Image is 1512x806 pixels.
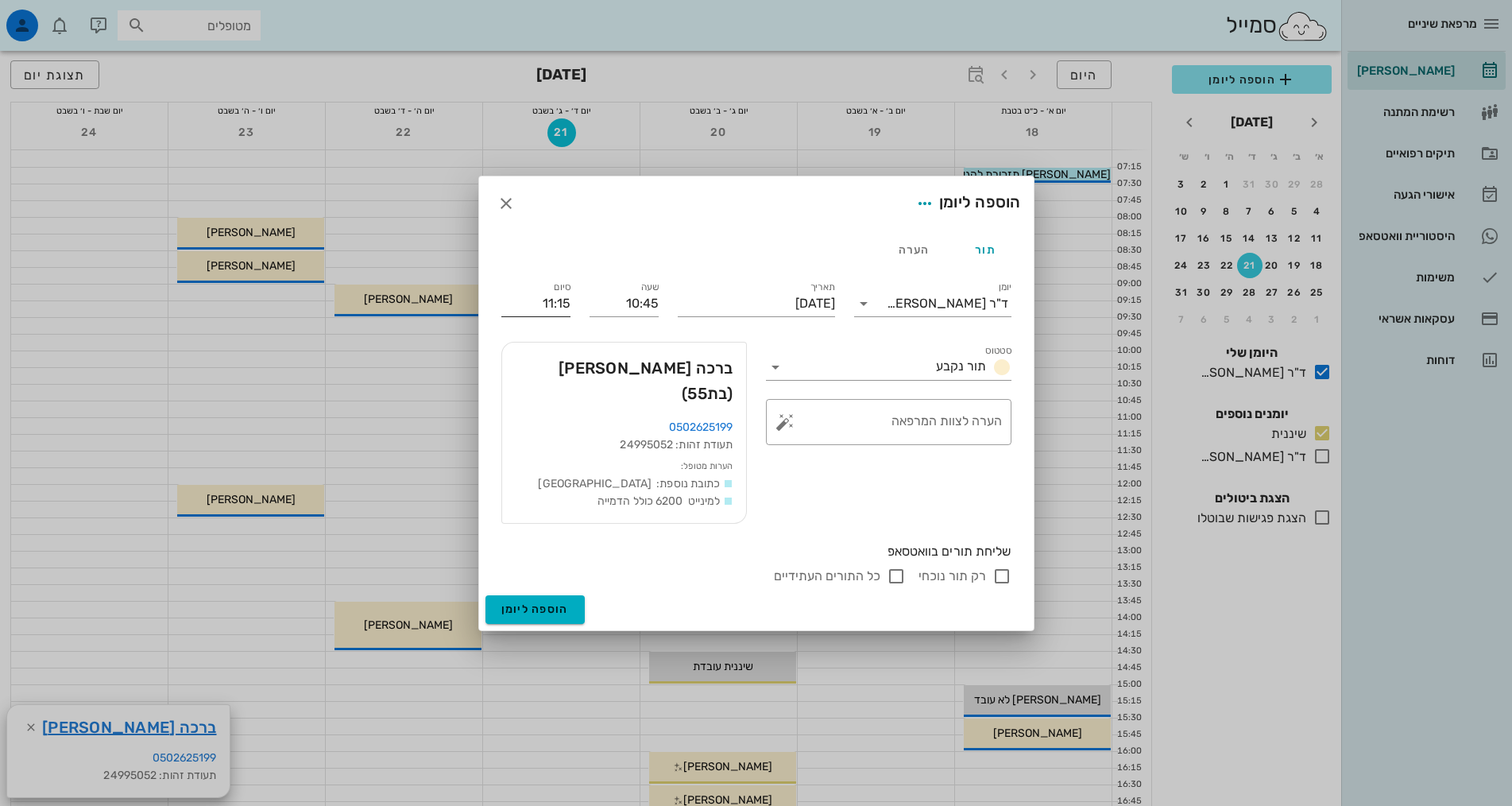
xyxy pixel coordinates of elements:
[554,281,570,293] label: סיום
[682,384,733,403] span: (בת )
[985,345,1011,357] label: סטטוס
[515,436,733,454] div: תעודת זהות: 24995052
[936,358,986,374] span: תור נקבע
[854,291,1011,316] div: יומןד"ר [PERSON_NAME]
[998,281,1011,293] label: יומן
[878,231,949,269] div: הערה
[597,494,721,508] span: למינייט 6200 כולל הדמייה
[687,384,707,403] span: 55
[681,461,733,471] small: הערות מטופל:
[669,420,733,434] a: 0502625199
[538,477,720,490] span: כתובת נוספת: [GEOGRAPHIC_DATA]
[640,281,659,293] label: שעה
[501,603,569,616] span: הוספה ליומן
[911,189,1021,218] div: הוספה ליומן
[766,355,1011,380] div: סטטוסתור נקבע
[485,595,585,624] button: הוספה ליומן
[501,543,1011,560] div: שליחת תורים בוואטסאפ
[774,568,880,584] label: כל התורים העתידיים
[918,568,986,584] label: רק תור נוכחי
[887,296,1008,311] div: ד"ר [PERSON_NAME]
[810,281,835,293] label: תאריך
[515,355,733,406] span: ברכה [PERSON_NAME]
[949,231,1021,269] div: תור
